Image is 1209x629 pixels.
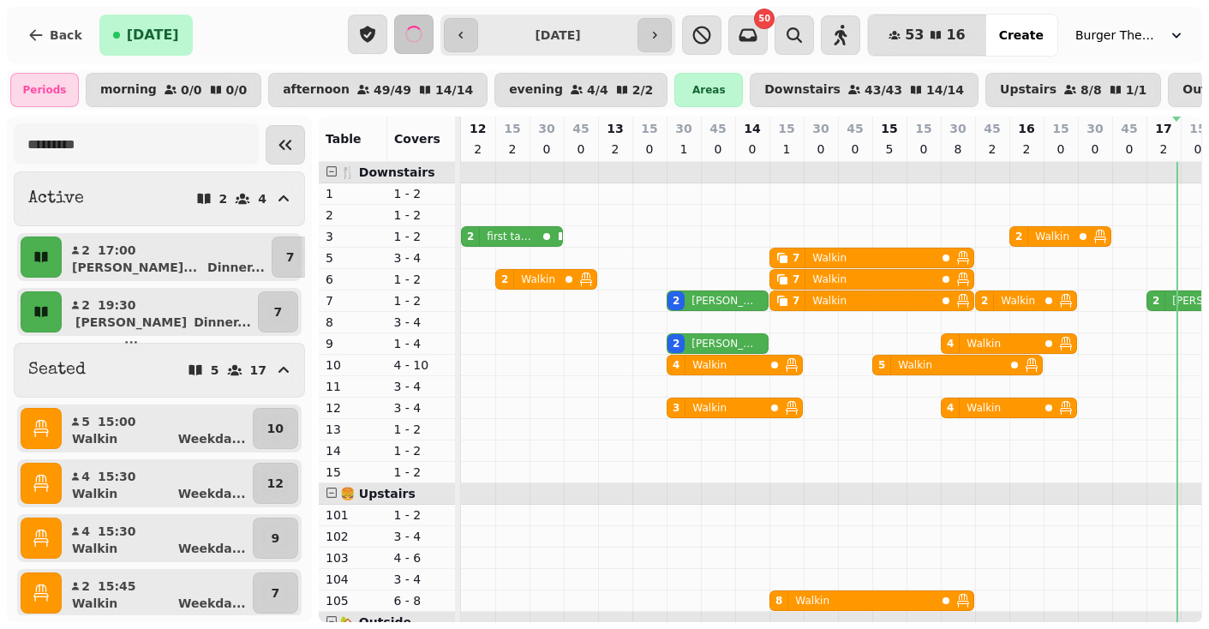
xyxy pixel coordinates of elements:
p: 4 / 4 [587,84,608,96]
p: 8 [326,314,380,331]
p: 0 [540,141,554,158]
p: 3 - 4 [394,378,449,395]
p: 0 [917,141,931,158]
p: 45 [847,120,863,137]
p: Dinner ... [207,259,265,276]
p: 43 / 43 [865,84,902,96]
p: 49 / 49 [374,84,411,96]
p: 1 - 2 [394,207,449,224]
p: Walkin [1035,230,1069,243]
p: 1 - 4 [394,335,449,352]
p: Upstairs [1000,83,1056,97]
p: 15:30 [98,468,136,485]
button: evening4/42/2 [494,73,667,107]
p: 2 [471,141,485,158]
p: 2 [985,141,999,158]
p: 6 - 8 [394,592,449,609]
p: evening [509,83,563,97]
p: 0 [1191,141,1205,158]
div: Periods [10,73,79,107]
p: 2 [81,242,91,259]
div: 7 [793,273,799,286]
p: 104 [326,571,380,588]
button: 10 [253,408,298,449]
div: Areas [674,73,743,107]
span: Burger Theory [1075,27,1161,44]
p: [PERSON_NAME] ... [72,314,190,348]
p: 4 [81,523,91,540]
span: Create [999,29,1044,41]
p: 8 [951,141,965,158]
p: 1 - 2 [394,185,449,202]
p: 1 - 2 [394,442,449,459]
button: Seated517 [14,343,305,398]
span: 16 [946,28,965,42]
p: 30 [812,120,829,137]
p: 13 [326,421,380,438]
p: 15 [915,120,931,137]
p: 2 / 2 [632,84,654,96]
p: 5 [211,364,219,376]
p: 15 [778,120,794,137]
span: Covers [394,132,440,146]
p: 12 [267,475,284,492]
p: 101 [326,506,380,524]
span: Table [326,132,362,146]
p: 14 / 14 [926,84,964,96]
p: 0 [1054,141,1068,158]
p: 45 [984,120,1000,137]
p: 15:00 [98,413,136,430]
p: 16 [1018,120,1034,137]
p: Walkin [812,294,847,308]
p: 4 - 6 [394,549,449,566]
p: 5 [81,413,91,430]
p: 4 [81,468,91,485]
p: [PERSON_NAME]... [72,259,197,276]
div: 2 [467,230,474,243]
p: 30 [675,120,691,137]
p: 6 [326,271,380,288]
button: 219:30[PERSON_NAME] ...Dinner... [65,291,254,332]
span: 50 [758,15,770,23]
div: 4 [673,358,679,372]
p: Walkin [898,358,932,372]
div: 4 [947,401,954,415]
p: afternoon [283,83,350,97]
p: 3 - 4 [394,314,449,331]
div: 2 [673,294,679,308]
p: 15 [1189,120,1206,137]
p: 15 [780,141,793,175]
button: 12 [253,463,298,504]
p: Dinner ... [194,314,251,331]
span: 🍔 Upstairs [340,487,416,500]
div: 2 [1015,230,1022,243]
p: 9 [326,335,380,352]
p: 2 [219,193,228,205]
button: 9 [253,518,298,559]
span: 53 [905,28,924,42]
div: 2 [673,337,679,350]
p: 1 - 2 [394,228,449,245]
p: Weekda ... [178,485,246,502]
p: 30 [949,120,966,137]
div: 7 [793,294,799,308]
button: [DATE] [99,15,193,56]
button: Burger Theory [1065,20,1195,51]
div: 3 [673,401,679,415]
div: 2 [981,294,988,308]
button: 515:00WalkinWeekda... [65,408,249,449]
p: 10 [267,420,284,437]
p: 4 - 10 [394,356,449,374]
p: 15 [1052,120,1068,137]
p: 1 - 2 [394,292,449,309]
p: 1 - 2 [394,506,449,524]
p: 15:30 [98,523,136,540]
div: 2 [1152,294,1159,308]
p: 11 [326,378,380,395]
button: morning0/00/0 [86,73,261,107]
p: 3 - 4 [394,249,449,267]
button: 5316 [868,15,986,56]
span: [DATE] [127,28,179,42]
p: Weekda ... [178,595,246,612]
p: 0 / 0 [226,84,248,96]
